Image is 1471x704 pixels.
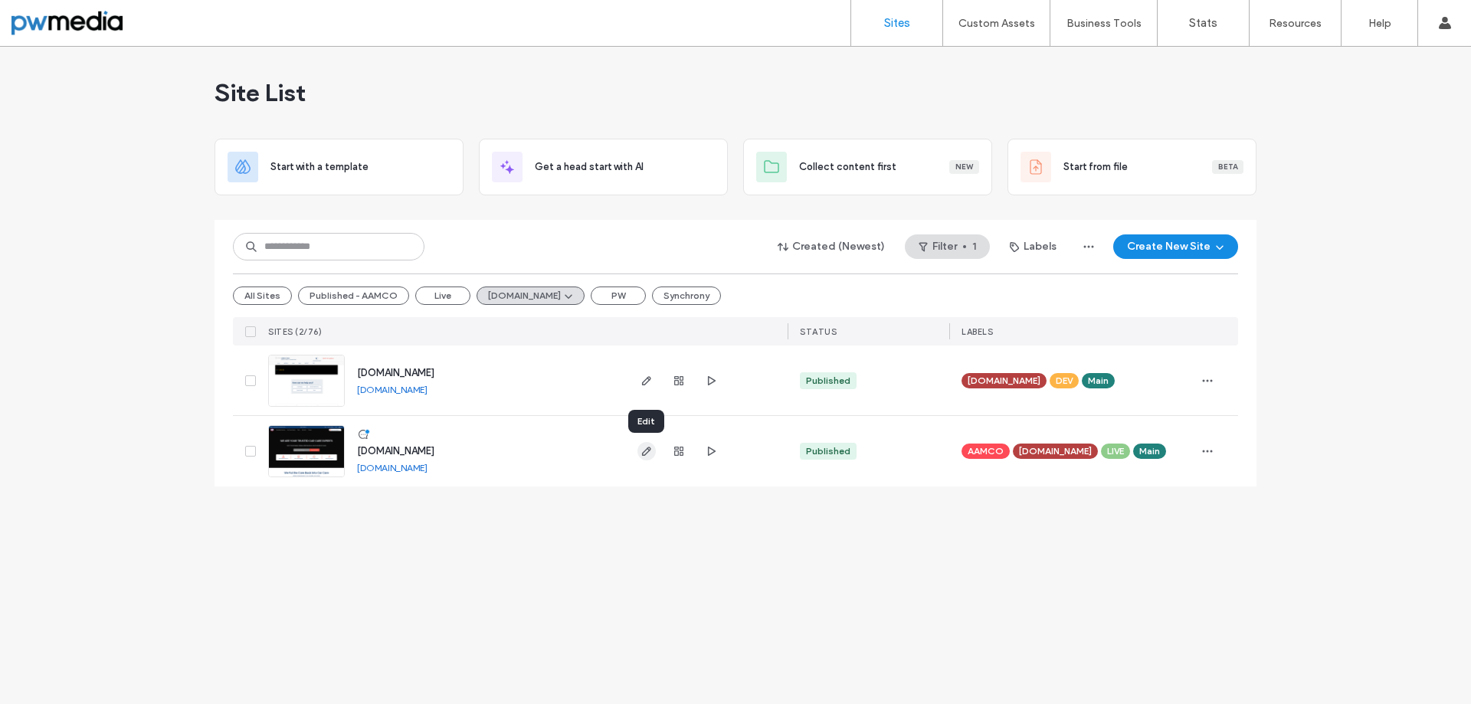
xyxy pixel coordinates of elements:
[1139,444,1160,458] span: Main
[1189,16,1217,30] label: Stats
[357,462,428,473] a: [DOMAIN_NAME]
[968,374,1040,388] span: [DOMAIN_NAME]
[1368,17,1391,30] label: Help
[800,326,837,337] span: STATUS
[270,159,369,175] span: Start with a template
[1088,374,1109,388] span: Main
[357,445,434,457] a: [DOMAIN_NAME]
[233,287,292,305] button: All Sites
[799,159,896,175] span: Collect content first
[996,234,1070,259] button: Labels
[298,287,409,305] button: Published - AAMCO
[1019,444,1092,458] span: [DOMAIN_NAME]
[1007,139,1256,195] div: Start from fileBeta
[357,384,428,395] a: [DOMAIN_NAME]
[1113,234,1238,259] button: Create New Site
[806,374,850,388] div: Published
[415,287,470,305] button: Live
[535,159,644,175] span: Get a head start with AI
[357,367,434,378] a: [DOMAIN_NAME]
[591,287,646,305] button: PW
[949,160,979,174] div: New
[1212,160,1243,174] div: Beta
[215,139,464,195] div: Start with a template
[958,17,1035,30] label: Custom Assets
[268,326,322,337] span: SITES (2/76)
[1066,17,1142,30] label: Business Tools
[962,326,993,337] span: LABELS
[1269,17,1322,30] label: Resources
[905,234,990,259] button: Filter1
[628,410,664,433] div: Edit
[479,139,728,195] div: Get a head start with AI
[743,139,992,195] div: Collect content firstNew
[884,16,910,30] label: Sites
[765,234,899,259] button: Created (Newest)
[1107,444,1124,458] span: LIVE
[215,77,306,108] span: Site List
[477,287,585,305] button: [DOMAIN_NAME]
[652,287,721,305] button: Synchrony
[1056,374,1073,388] span: DEV
[34,11,66,25] span: Help
[1063,159,1128,175] span: Start from file
[806,444,850,458] div: Published
[968,444,1004,458] span: AAMCO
